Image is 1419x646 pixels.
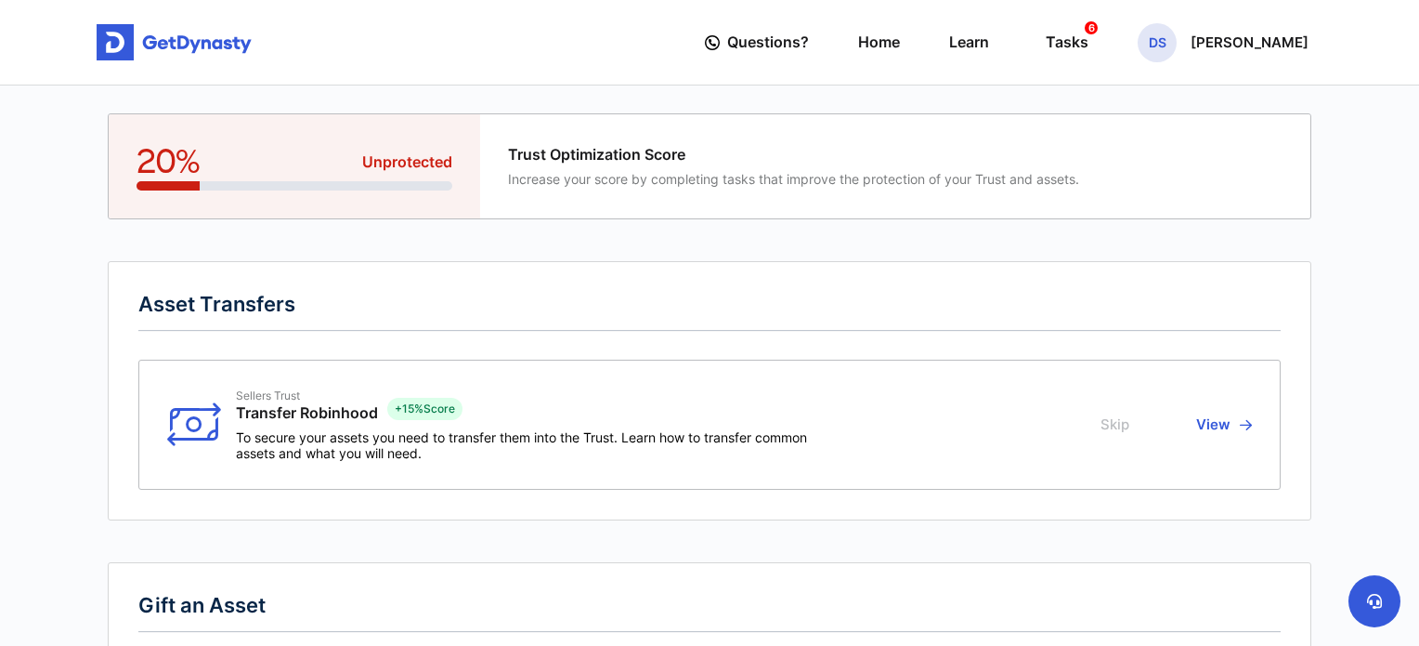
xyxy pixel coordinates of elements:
[236,389,378,402] span: Sellers Trust
[138,292,1281,332] h2: Asset Transfers
[1100,389,1135,461] button: Skip
[236,404,378,422] span: Transfer Robinhood
[97,24,252,61] img: Get started for free with Dynasty Trust Company
[949,16,989,69] a: Learn
[1085,21,1098,34] span: 6
[858,16,900,69] a: Home
[508,171,1079,187] span: Increase your score by completing tasks that improve the protection of your Trust and assets.
[1191,389,1252,461] button: View
[137,142,201,181] span: 20%
[1138,23,1177,62] span: DS
[1038,16,1088,69] a: Tasks6
[236,429,816,461] span: To secure your assets you need to transfer them into the Trust. Learn how to transfer common asse...
[508,146,1079,164] span: Trust Optimization Score
[727,25,809,59] span: Questions?
[1138,23,1308,62] button: DS[PERSON_NAME]
[387,398,462,420] div: + 15% Score
[705,16,809,69] a: Questions?
[1191,35,1308,50] p: [PERSON_NAME]
[362,152,452,173] span: Unprotected
[1046,25,1088,59] div: Tasks
[138,593,1281,633] h2: Gift an Asset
